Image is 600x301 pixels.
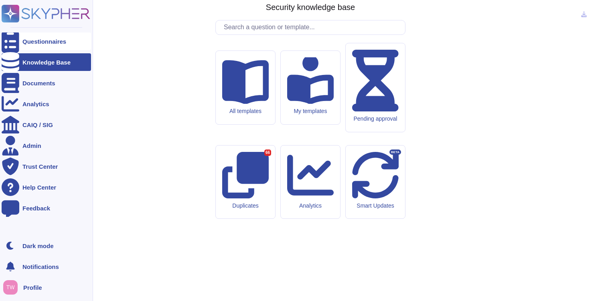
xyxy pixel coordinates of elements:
[287,108,334,115] div: My templates
[222,202,269,209] div: Duplicates
[22,59,71,65] div: Knowledge Base
[22,243,54,249] div: Dark mode
[2,116,91,133] a: CAIQ / SIG
[2,32,91,50] a: Questionnaires
[352,202,399,209] div: Smart Updates
[22,122,53,128] div: CAIQ / SIG
[2,95,91,113] a: Analytics
[2,279,23,296] button: user
[352,115,399,122] div: Pending approval
[264,149,271,156] div: 66
[2,74,91,92] a: Documents
[2,178,91,196] a: Help Center
[266,2,355,12] h3: Security knowledge base
[389,149,401,155] div: BETA
[2,199,91,217] a: Feedback
[2,158,91,175] a: Trust Center
[23,285,42,291] span: Profile
[22,164,58,170] div: Trust Center
[22,205,50,211] div: Feedback
[22,38,66,44] div: Questionnaires
[22,264,59,270] span: Notifications
[22,184,56,190] div: Help Center
[287,202,334,209] div: Analytics
[222,108,269,115] div: All templates
[2,53,91,71] a: Knowledge Base
[22,80,55,86] div: Documents
[2,137,91,154] a: Admin
[220,20,405,34] input: Search a question or template...
[3,280,18,295] img: user
[22,101,49,107] div: Analytics
[22,143,41,149] div: Admin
